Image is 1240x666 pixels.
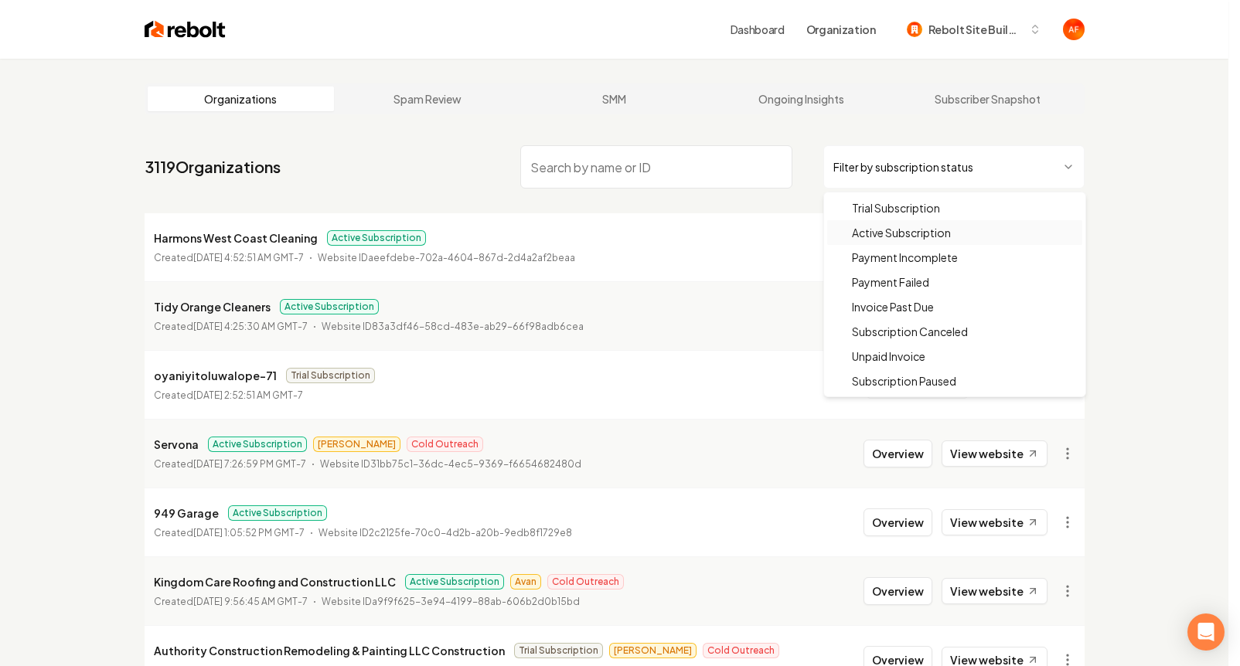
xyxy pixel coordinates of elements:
[852,324,968,339] span: Subscription Canceled
[852,225,951,240] span: Active Subscription
[852,200,940,216] span: Trial Subscription
[852,373,956,389] span: Subscription Paused
[852,348,925,364] span: Unpaid Invoice
[852,299,934,314] span: Invoice Past Due
[852,250,958,265] span: Payment Incomplete
[852,274,929,290] span: Payment Failed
